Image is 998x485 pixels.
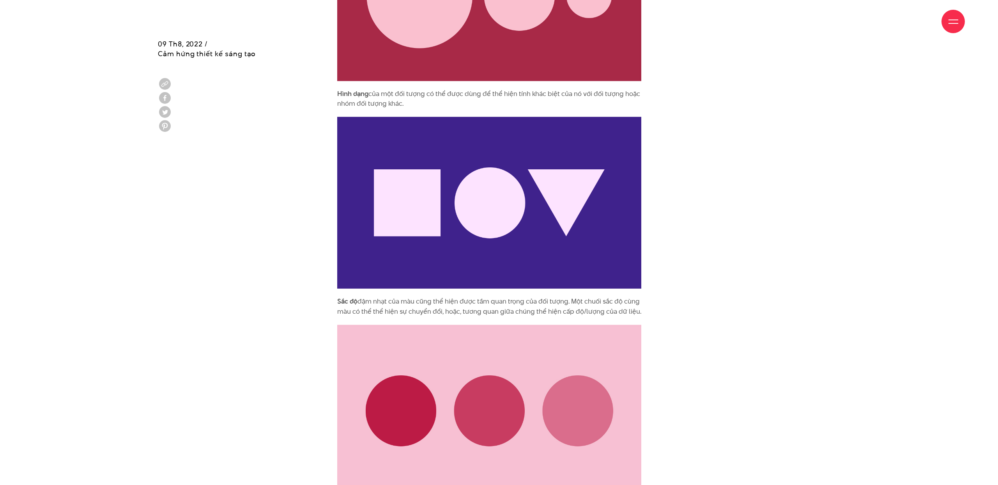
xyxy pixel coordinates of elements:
strong: Sắc độ [337,297,357,306]
p: đậm nhạt của màu cũng thể hiện được tầm quan trọng của đối tượng. Một chuối sắc độ cùng màu có th... [337,297,641,316]
img: Các yếu tố nhận thức thị giác (Visual Perception) dùng trong trực quan hóa dữ liệu [337,117,641,289]
p: của một đối tượng có thể được dùng để thể hiện tính khác biệt của nó với đối tượng hoặc nhóm đối ... [337,89,641,109]
span: 09 Th8, 2022 / Cảm hứng thiết kế sáng tạo [158,39,256,59]
strong: Hình dạng [337,89,368,98]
